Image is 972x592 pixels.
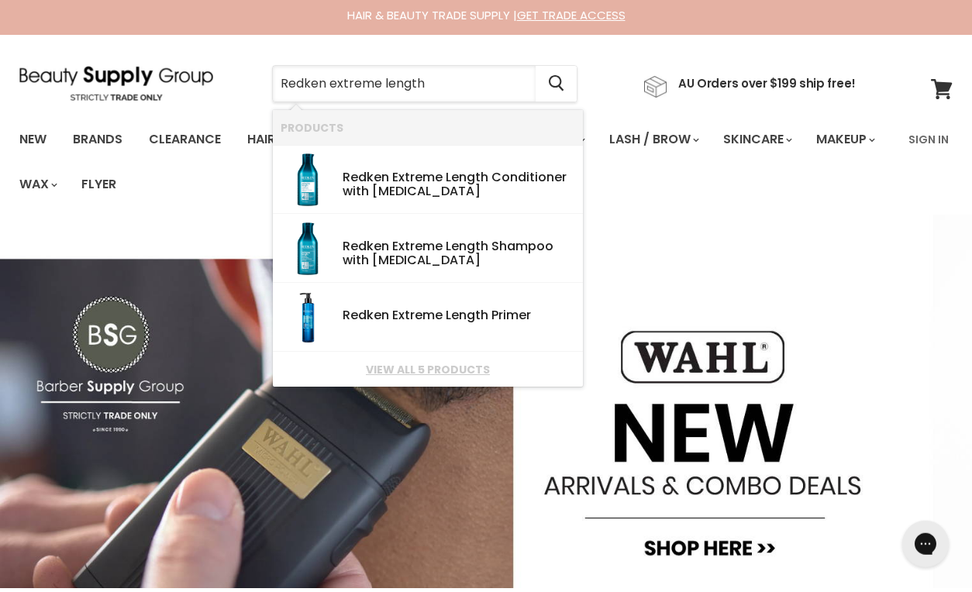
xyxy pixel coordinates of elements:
[273,356,583,391] li: View All
[8,121,899,211] ul: Main menu
[343,174,575,204] div: th Conditioner with [MEDICAL_DATA]
[894,519,956,577] iframe: Gorgias live chat messenger
[272,69,577,106] form: Product
[536,70,577,105] button: Search
[598,127,708,160] a: Lash / Brow
[273,287,583,356] li: Products: Redken Extreme Length Primer
[281,157,335,211] img: redken-extreme-length-conditioner-250ml-by-redken-d81_200x.png
[281,294,335,349] img: 884486456120_1_600x_2x_882d364f-4498-4f83-a4df-9b7ad8799f77_200x.jpg
[281,367,575,380] a: View all 5 products
[899,127,958,160] a: Sign In
[273,114,583,149] li: Products
[343,312,575,329] div: th Primer
[273,149,583,218] li: Products: Redken Extreme Length Conditioner with Biotin
[8,127,58,160] a: New
[392,241,443,259] b: Extreme
[273,218,583,287] li: Products: Redken Extreme Length Shampoo with Biotin
[517,11,626,27] a: GET TRADE ACCESS
[343,310,389,328] b: Redken
[137,127,233,160] a: Clearance
[712,127,801,160] a: Skincare
[446,310,475,328] b: Leng
[343,172,389,190] b: Redken
[343,241,389,259] b: Redken
[805,127,884,160] a: Makeup
[281,225,335,280] img: redken-extreme-length-shampoo-300ml-by-redken-6e1_200x.png
[236,127,326,160] a: Haircare
[61,127,134,160] a: Brands
[273,70,536,105] input: Search
[446,172,475,190] b: Leng
[343,243,575,273] div: th Shampoo with [MEDICAL_DATA]
[392,172,443,190] b: Extreme
[392,310,443,328] b: Extreme
[70,172,128,205] a: Flyer
[446,241,475,259] b: Leng
[8,172,67,205] a: Wax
